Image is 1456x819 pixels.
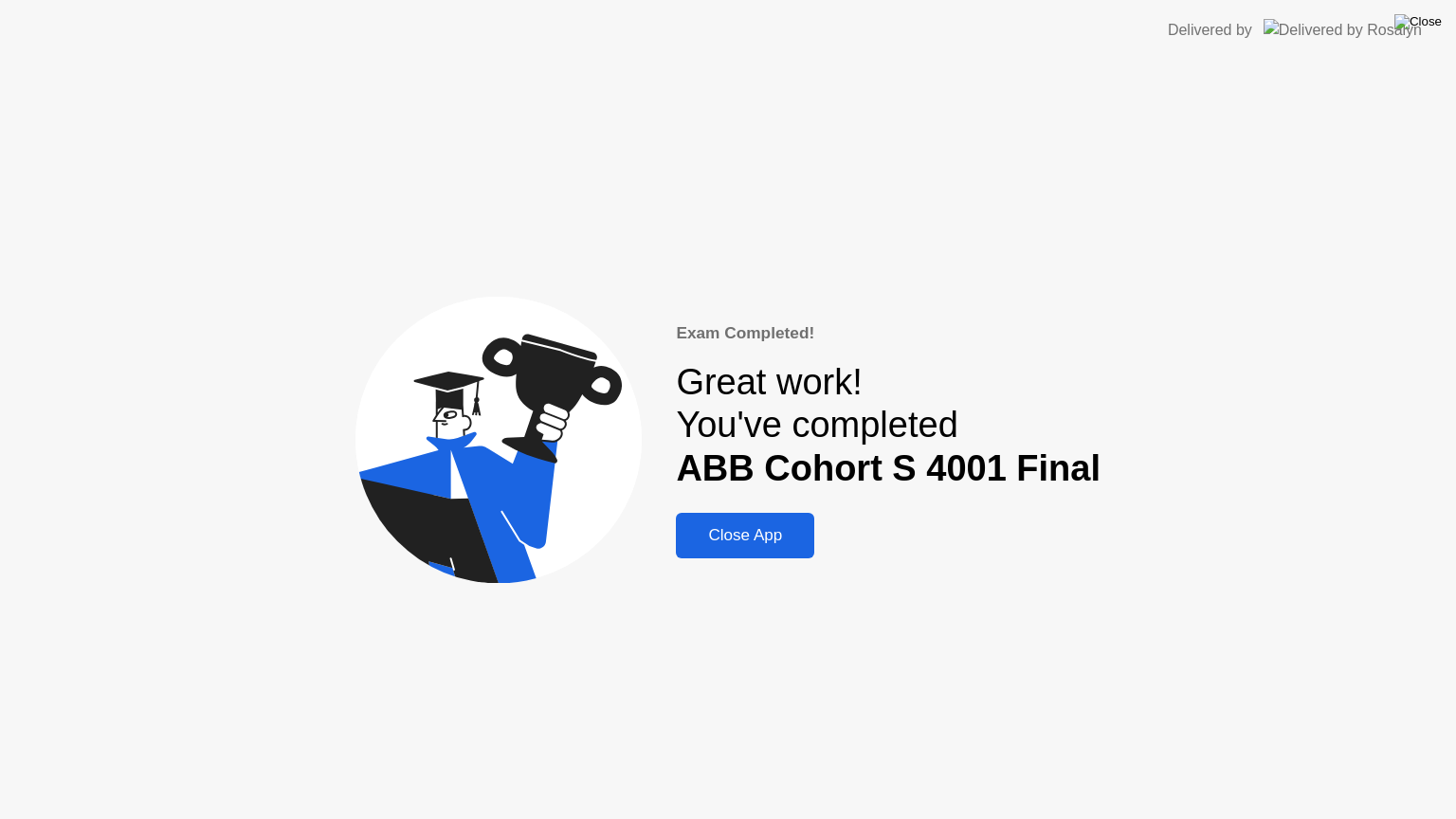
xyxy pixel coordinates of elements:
div: Exam Completed! [676,321,1101,346]
img: Delivered by Rosalyn [1264,19,1422,41]
button: Close App [676,513,814,558]
img: Close [1394,14,1442,29]
div: Close App [682,526,809,545]
b: ABB Cohort S 4001 Final [676,448,1101,488]
div: Delivered by [1168,19,1252,42]
div: Great work! You've completed [676,361,1101,491]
